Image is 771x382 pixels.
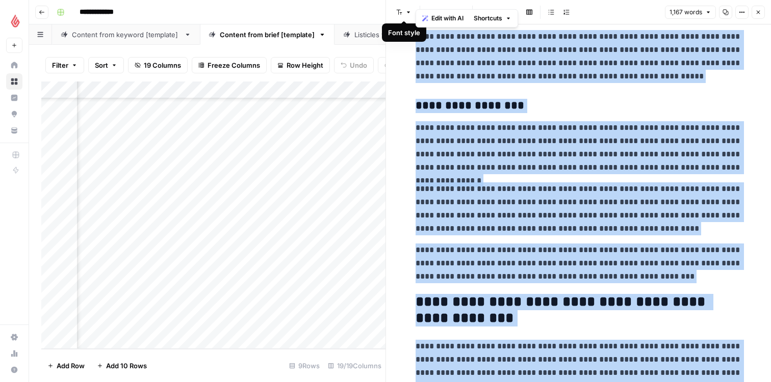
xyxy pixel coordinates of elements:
button: 1,167 words [665,6,716,19]
a: Settings [6,329,22,345]
img: Lightspeed Logo [6,12,24,30]
button: Filter [45,57,84,73]
div: Content from keyword [template] [72,30,180,40]
span: Shortcuts [474,14,502,23]
div: 19/19 Columns [324,358,385,374]
span: Row Height [287,60,323,70]
span: Edit with AI [431,14,464,23]
button: Add Row [41,358,91,374]
span: Undo [350,60,367,70]
a: Home [6,57,22,73]
button: Workspace: Lightspeed [6,8,22,34]
span: Freeze Columns [208,60,260,70]
button: Freeze Columns [192,57,267,73]
span: Sort [95,60,108,70]
div: 9 Rows [285,358,324,374]
a: Opportunities [6,106,22,122]
span: 19 Columns [144,60,181,70]
span: Add Row [57,361,85,371]
a: Content from keyword [template] [52,24,200,45]
span: Filter [52,60,68,70]
span: 1,167 words [670,8,702,17]
span: Add 10 Rows [106,361,147,371]
a: Usage [6,345,22,362]
button: Row Height [271,57,330,73]
button: Shortcuts [470,12,516,25]
a: Your Data [6,122,22,139]
button: Sort [88,57,124,73]
button: Add 10 Rows [91,358,153,374]
button: 19 Columns [128,57,188,73]
div: Content from brief [template] [220,30,315,40]
a: Browse [6,73,22,90]
button: Help + Support [6,362,22,378]
button: Edit with AI [418,12,468,25]
a: Content from brief [template] [200,24,335,45]
a: Listicles workflow [template] [335,24,467,45]
a: Insights [6,90,22,106]
div: Listicles workflow [template] [354,30,447,40]
button: Undo [334,57,374,73]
